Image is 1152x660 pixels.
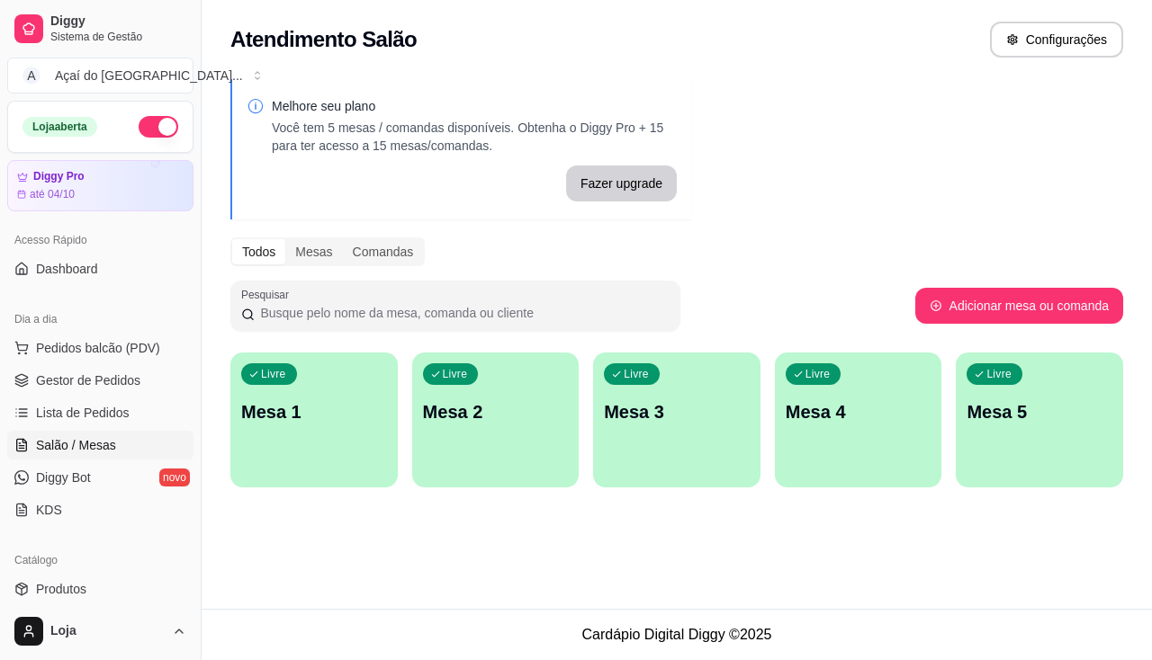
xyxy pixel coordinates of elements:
[255,304,670,322] input: Pesquisar
[50,13,186,30] span: Diggy
[36,580,86,598] span: Produtos
[36,501,62,519] span: KDS
[7,334,193,362] button: Pedidos balcão (PDV)
[202,609,1152,660] footer: Cardápio Digital Diggy © 2025
[915,288,1123,324] button: Adicionar mesa ou comanda
[36,468,91,486] span: Diggy Bot
[7,495,193,524] a: KDS
[50,30,186,44] span: Sistema de Gestão
[956,352,1123,487] button: LivreMesa 5
[7,226,193,254] div: Acesso Rápido
[7,398,193,427] a: Lista de Pedidos
[7,463,193,492] a: Diggy Botnovo
[786,399,931,424] p: Mesa 4
[7,610,193,653] button: Loja
[232,239,285,264] div: Todos
[7,546,193,575] div: Catálogo
[230,25,417,54] h2: Atendimento Salão
[36,404,130,422] span: Lista de Pedidos
[7,7,193,50] a: DiggySistema de Gestão
[7,431,193,459] a: Salão / Mesas
[50,623,165,639] span: Loja
[566,165,677,201] button: Fazer upgrade
[7,58,193,94] button: Select a team
[272,97,677,115] p: Melhore seu plano
[624,367,649,381] p: Livre
[241,287,295,302] label: Pesquisar
[7,254,193,283] a: Dashboard
[986,367,1012,381] p: Livre
[261,367,286,381] p: Livre
[604,399,750,424] p: Mesa 3
[7,575,193,603] a: Produtos
[36,339,160,357] span: Pedidos balcão (PDV)
[412,352,580,487] button: LivreMesa 2
[805,367,831,381] p: Livre
[22,117,97,137] div: Loja aberta
[7,366,193,395] a: Gestor de Pedidos
[55,67,243,85] div: Açaí do [GEOGRAPHIC_DATA] ...
[36,436,116,454] span: Salão / Mesas
[33,170,85,183] article: Diggy Pro
[36,260,98,278] span: Dashboard
[343,239,424,264] div: Comandas
[272,119,677,155] p: Você tem 5 mesas / comandas disponíveis. Obtenha o Diggy Pro + 15 para ter acesso a 15 mesas/coma...
[990,22,1123,58] button: Configurações
[139,116,178,138] button: Alterar Status
[967,399,1112,424] p: Mesa 5
[36,371,140,389] span: Gestor de Pedidos
[22,67,40,85] span: A
[230,352,398,487] button: LivreMesa 1
[7,305,193,334] div: Dia a dia
[423,399,569,424] p: Mesa 2
[241,399,387,424] p: Mesa 1
[30,187,75,201] article: até 04/10
[443,367,468,381] p: Livre
[285,239,342,264] div: Mesas
[775,352,942,487] button: LivreMesa 4
[593,352,760,487] button: LivreMesa 3
[7,160,193,211] a: Diggy Proaté 04/10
